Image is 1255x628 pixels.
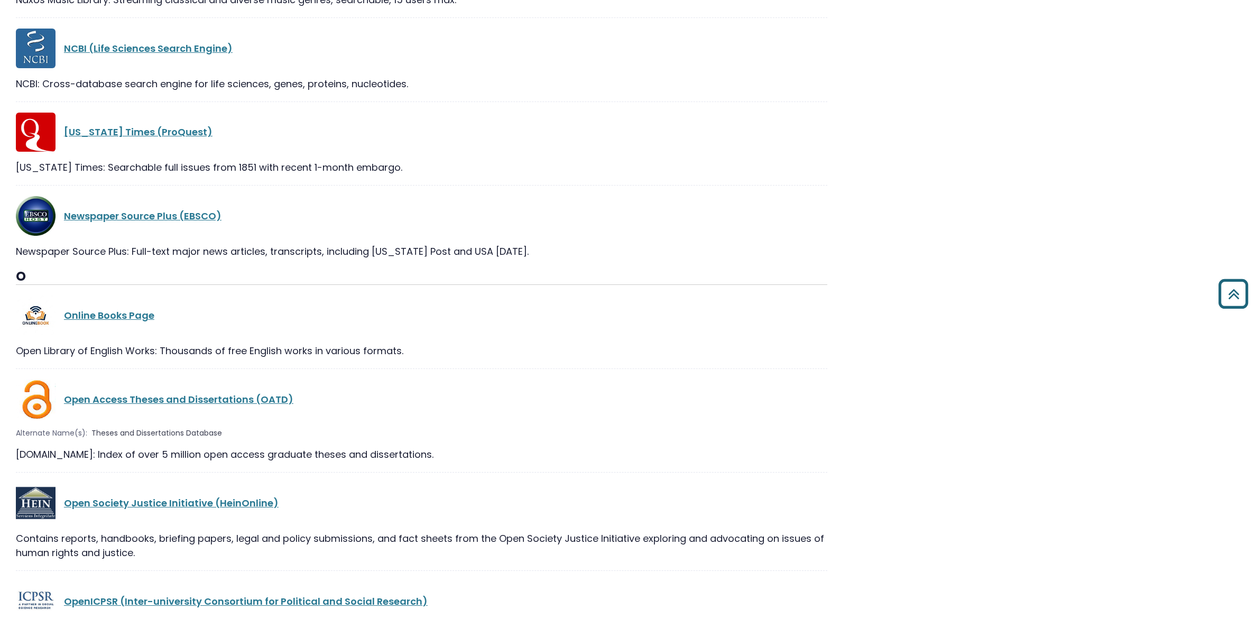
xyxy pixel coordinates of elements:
[64,393,293,406] a: Open Access Theses and Dissertations (OATD)
[64,595,428,608] a: OpenICPSR (Inter-university Consortium for Political and Social Research)
[16,344,827,358] div: Open Library of English Works: Thousands of free English works in various formats.
[91,428,222,439] span: Theses and Dissertations Database
[16,269,827,285] h3: O
[16,531,827,560] p: Contains reports, handbooks, briefing papers, legal and policy submissions, and fact sheets from ...
[64,496,279,510] a: Open Society Justice Initiative (HeinOnline)
[16,244,827,258] div: Newspaper Source Plus: Full-text major news articles, transcripts, including [US_STATE] Post and ...
[16,428,87,439] span: Alternate Name(s):
[64,42,233,55] a: NCBI (Life Sciences Search Engine)
[16,77,827,91] div: NCBI: Cross-database search engine for life sciences, genes, proteins, nucleotides.
[1214,284,1252,303] a: Back to Top
[64,125,213,138] a: [US_STATE] Times (ProQuest)
[64,209,222,223] a: Newspaper Source Plus (EBSCO)
[16,447,827,461] div: [DOMAIN_NAME]: Index of over 5 million open access graduate theses and dissertations.
[16,160,827,174] div: [US_STATE] Times: Searchable full issues from 1851 with recent 1-month embargo.
[64,309,154,322] a: Online Books Page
